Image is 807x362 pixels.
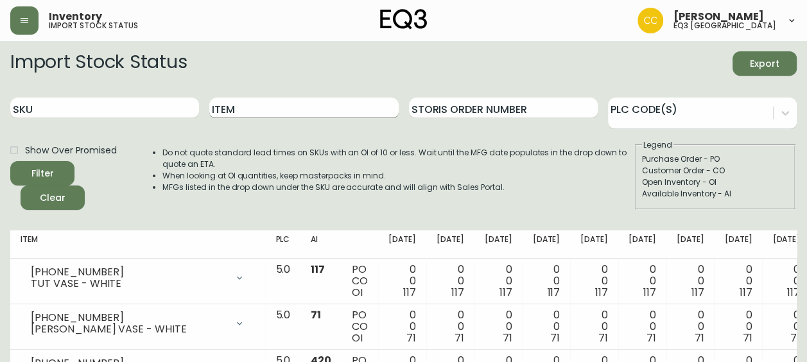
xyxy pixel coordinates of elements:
[10,51,187,76] h2: Import Stock Status
[646,331,656,345] span: 71
[380,9,428,30] img: logo
[25,144,117,157] span: Show Over Promised
[742,331,752,345] span: 71
[642,165,788,177] div: Customer Order - CO
[743,56,786,72] span: Export
[642,177,788,188] div: Open Inventory - OI
[451,285,464,300] span: 117
[162,182,634,193] li: MFGs listed in the drop down under the SKU are accurate and will align with Sales Portal.
[532,309,560,344] div: 0 0
[618,230,666,259] th: [DATE]
[642,153,788,165] div: Purchase Order - PO
[691,285,704,300] span: 117
[733,51,797,76] button: Export
[724,264,752,298] div: 0 0
[485,264,512,298] div: 0 0
[21,185,85,210] button: Clear
[598,331,608,345] span: 71
[474,230,523,259] th: [DATE]
[311,262,325,277] span: 117
[643,285,656,300] span: 117
[437,264,464,298] div: 0 0
[642,188,788,200] div: Available Inventory - AI
[352,331,363,345] span: OI
[31,190,74,206] span: Clear
[31,312,227,323] div: [PHONE_NUMBER]
[790,331,800,345] span: 71
[772,264,800,298] div: 0 0
[642,139,673,151] legend: Legend
[378,230,426,259] th: [DATE]
[311,307,321,322] span: 71
[522,230,570,259] th: [DATE]
[595,285,608,300] span: 117
[352,264,368,298] div: PO CO
[265,259,300,304] td: 5.0
[352,285,363,300] span: OI
[570,230,618,259] th: [DATE]
[388,264,416,298] div: 0 0
[10,161,74,185] button: Filter
[426,230,474,259] th: [DATE]
[49,22,138,30] h5: import stock status
[162,147,634,170] li: Do not quote standard lead times on SKUs with an OI of 10 or less. Wait until the MFG date popula...
[265,304,300,350] td: 5.0
[437,309,464,344] div: 0 0
[677,264,704,298] div: 0 0
[300,230,342,259] th: AI
[388,309,416,344] div: 0 0
[499,285,512,300] span: 117
[10,230,265,259] th: Item
[352,309,368,344] div: PO CO
[629,264,656,298] div: 0 0
[695,331,704,345] span: 71
[31,266,227,278] div: [PHONE_NUMBER]
[455,331,464,345] span: 71
[49,12,102,22] span: Inventory
[31,166,54,182] div: Filter
[21,264,255,292] div: [PHONE_NUMBER]TUT VASE - WHITE
[406,331,416,345] span: 71
[714,230,762,259] th: [DATE]
[503,331,512,345] span: 71
[673,22,776,30] h5: eq3 [GEOGRAPHIC_DATA]
[629,309,656,344] div: 0 0
[673,12,764,22] span: [PERSON_NAME]
[550,331,560,345] span: 71
[485,309,512,344] div: 0 0
[739,285,752,300] span: 117
[580,309,608,344] div: 0 0
[724,309,752,344] div: 0 0
[403,285,416,300] span: 117
[580,264,608,298] div: 0 0
[162,170,634,182] li: When looking at OI quantities, keep masterpacks in mind.
[677,309,704,344] div: 0 0
[547,285,560,300] span: 117
[265,230,300,259] th: PLC
[31,323,227,335] div: [PERSON_NAME] VASE - WHITE
[666,230,715,259] th: [DATE]
[772,309,800,344] div: 0 0
[31,278,227,289] div: TUT VASE - WHITE
[638,8,663,33] img: e5ae74ce19ac3445ee91f352311dd8f4
[787,285,800,300] span: 117
[532,264,560,298] div: 0 0
[21,309,255,338] div: [PHONE_NUMBER][PERSON_NAME] VASE - WHITE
